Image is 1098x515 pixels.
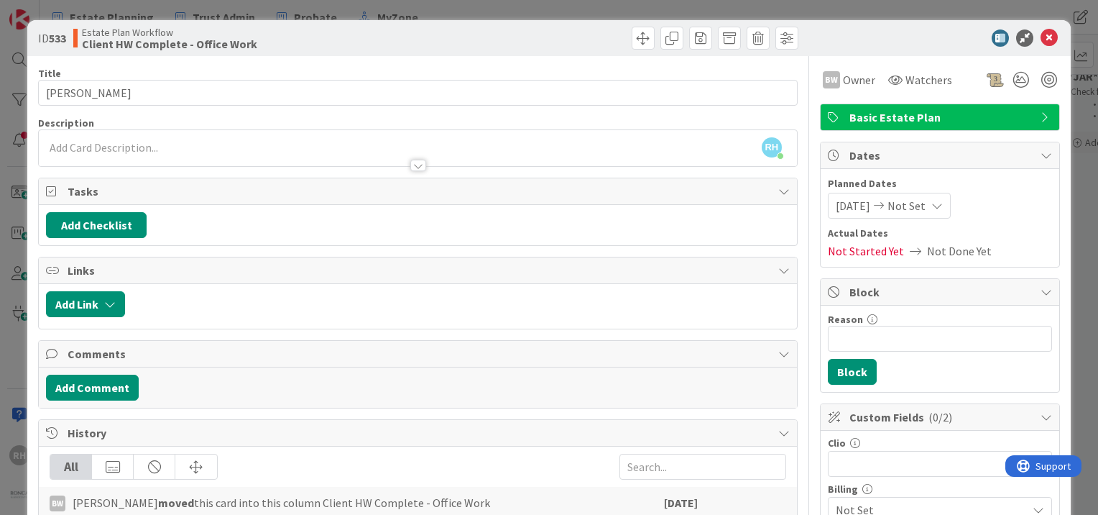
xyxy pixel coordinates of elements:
[828,242,904,260] span: Not Started Yet
[158,496,194,510] b: moved
[849,109,1033,126] span: Basic Estate Plan
[68,183,771,200] span: Tasks
[50,455,92,479] div: All
[828,359,877,385] button: Block
[46,375,139,401] button: Add Comment
[823,71,840,88] div: BW
[68,345,771,363] span: Comments
[82,27,257,38] span: Estate Plan Workflow
[762,137,782,158] span: RH
[46,212,147,238] button: Add Checklist
[905,71,952,88] span: Watchers
[828,438,1052,448] div: Clio
[828,176,1052,191] span: Planned Dates
[68,262,771,279] span: Links
[849,409,1033,426] span: Custom Fields
[927,242,992,260] span: Not Done Yet
[49,31,66,45] b: 533
[38,29,66,47] span: ID
[82,38,257,50] b: Client HW Complete - Office Work
[828,313,863,326] label: Reason
[50,496,65,511] div: BW
[836,197,870,214] span: [DATE]
[619,454,786,480] input: Search...
[849,147,1033,164] span: Dates
[843,71,875,88] span: Owner
[68,424,771,442] span: History
[46,291,125,317] button: Add Link
[38,80,798,106] input: type card name here...
[928,410,952,424] span: ( 0/2 )
[828,226,1052,241] span: Actual Dates
[664,496,698,510] b: [DATE]
[30,2,65,19] span: Support
[38,67,61,80] label: Title
[828,484,1052,494] div: Billing
[849,283,1033,301] span: Block
[887,197,926,214] span: Not Set
[38,117,94,129] span: Description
